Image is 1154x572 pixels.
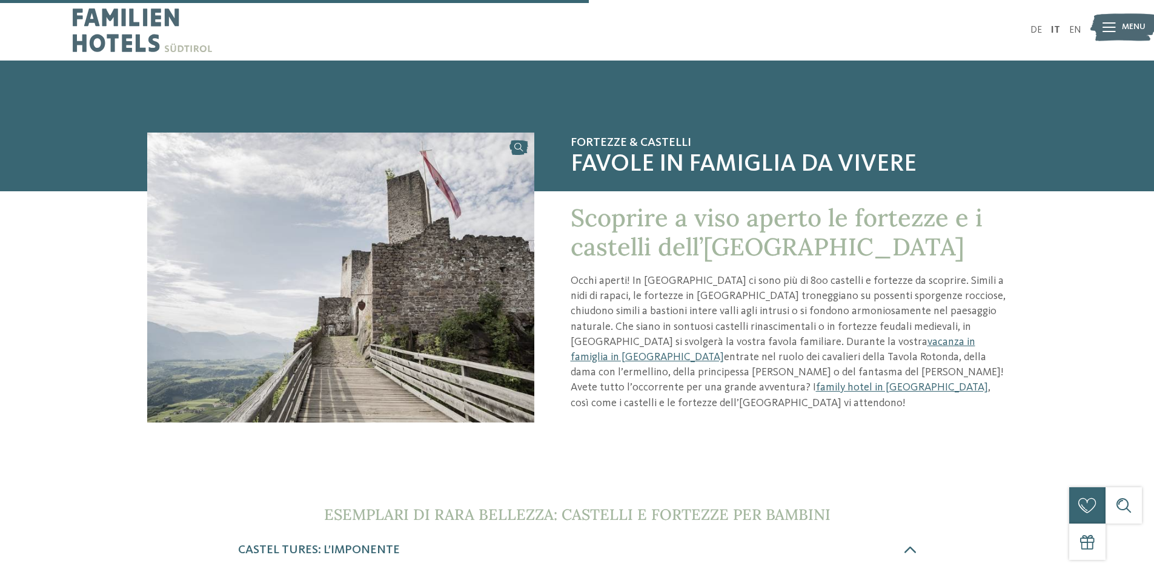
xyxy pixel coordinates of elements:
[147,133,534,422] img: Castelli da visitare in Alto Adige
[571,337,975,363] a: vacanza in famiglia in [GEOGRAPHIC_DATA]
[571,150,1007,179] span: Favole in famiglia da vivere
[571,274,1007,411] p: Occhi aperti! In [GEOGRAPHIC_DATA] ci sono più di 800 castelli e fortezze da scoprire. Simili a n...
[324,505,831,524] span: Esemplari di rara bellezza: castelli e fortezze per bambini
[1069,25,1081,35] a: EN
[1051,25,1060,35] a: IT
[238,544,400,556] span: Castel Tures: l’imponente
[1122,21,1146,33] span: Menu
[571,136,1007,150] span: Fortezze & Castelli
[571,202,983,262] span: Scoprire a viso aperto le fortezze e i castelli dell’[GEOGRAPHIC_DATA]
[1030,25,1042,35] a: DE
[816,382,988,393] a: family hotel in [GEOGRAPHIC_DATA]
